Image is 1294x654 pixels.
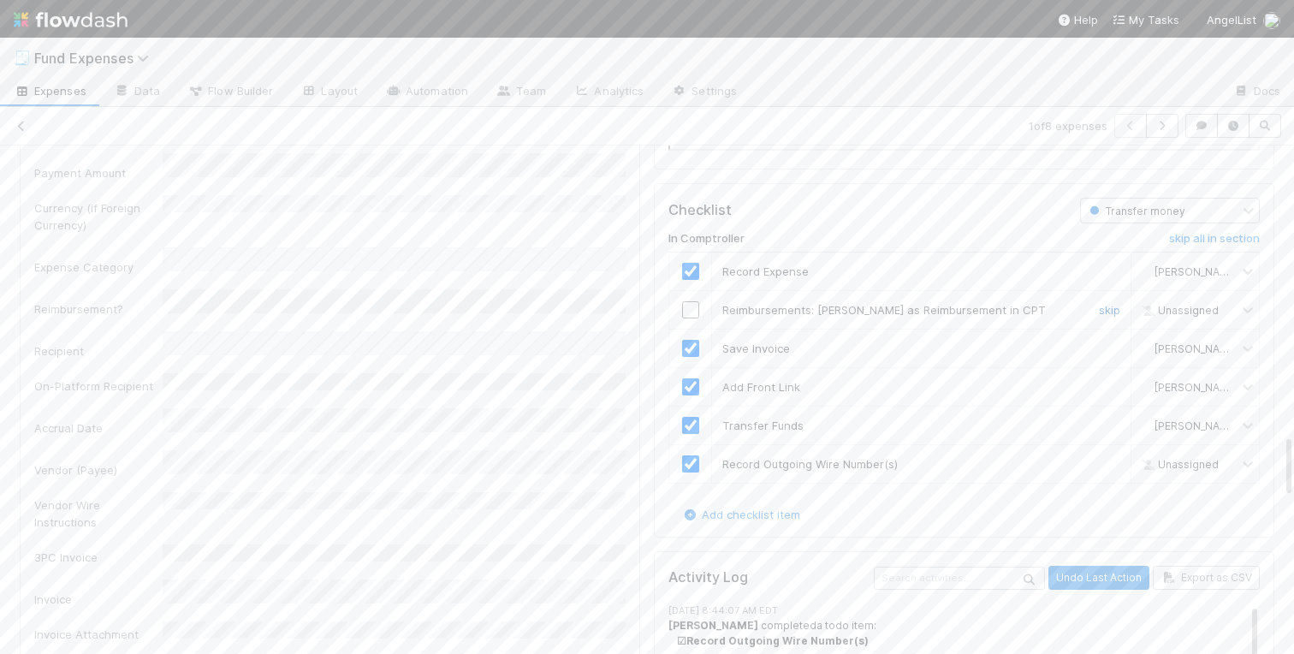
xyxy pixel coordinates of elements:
[1099,303,1120,317] a: skip
[174,79,287,106] a: Flow Builder
[668,618,1260,650] div: completed a todo item:
[1207,13,1256,27] span: AngelList
[34,591,163,608] div: Invoice
[287,79,371,106] a: Layout
[1112,13,1179,27] span: My Tasks
[1169,232,1260,246] h6: skip all in section
[1220,79,1294,106] a: Docs
[1155,419,1238,432] span: [PERSON_NAME]
[34,199,163,234] div: Currency (if Foreign Currency)
[34,626,163,643] div: Invoice Attachment
[668,603,1260,618] div: [DATE] 8:44:07 AM EDT
[1137,458,1219,471] span: Unassigned
[34,419,163,437] div: Accrual Date
[668,202,732,219] h5: Checklist
[100,79,174,106] a: Data
[1138,342,1152,355] img: avatar_abca0ba5-4208-44dd-8897-90682736f166.png
[1048,566,1149,590] button: Undo Last Action
[1112,11,1179,28] a: My Tasks
[14,51,31,65] span: 🧾
[722,419,804,432] span: Transfer Funds
[1138,419,1152,432] img: avatar_abca0ba5-4208-44dd-8897-90682736f166.png
[668,232,745,246] h6: In Comptroller
[34,461,163,479] div: Vendor (Payee)
[560,79,657,106] a: Analytics
[1155,265,1238,278] span: [PERSON_NAME]
[34,378,163,395] div: On-Platform Recipient
[34,164,163,181] div: Payment Amount
[34,549,163,566] div: 3PC Invoice
[722,265,809,278] span: Record Expense
[1169,232,1260,253] a: skip all in section
[34,496,163,531] div: Vendor Wire Instructions
[1137,304,1219,317] span: Unassigned
[1086,204,1185,217] span: Transfer money
[34,342,163,360] div: Recipient
[722,457,898,471] span: Record Outgoing Wire Number(s)
[14,82,86,99] span: Expenses
[34,50,157,67] span: Fund Expenses
[657,79,751,106] a: Settings
[34,259,163,276] div: Expense Category
[1057,11,1098,28] div: Help
[668,569,870,586] h5: Activity Log
[14,5,128,34] img: logo-inverted-e16ddd16eac7371096b0.svg
[722,303,1046,317] span: Reimbursements: [PERSON_NAME] as Reimbursement in CPT
[371,79,482,106] a: Automation
[677,634,869,647] strong: ☑ Record Outgoing Wire Number(s)
[1263,12,1280,29] img: avatar_abca0ba5-4208-44dd-8897-90682736f166.png
[722,380,800,394] span: Add Front Link
[1155,342,1238,355] span: [PERSON_NAME]
[681,508,800,521] a: Add checklist item
[1155,381,1238,394] span: [PERSON_NAME]
[1029,117,1107,134] span: 1 of 8 expenses
[187,82,273,99] span: Flow Builder
[874,567,1045,590] input: Search activities...
[34,300,163,318] div: Reimbursement?
[722,342,790,355] span: Save Invoice
[1138,380,1152,394] img: avatar_abca0ba5-4208-44dd-8897-90682736f166.png
[1138,265,1152,278] img: avatar_abca0ba5-4208-44dd-8897-90682736f166.png
[1153,566,1260,590] button: Export as CSV
[668,619,758,632] strong: [PERSON_NAME]
[482,79,560,106] a: Team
